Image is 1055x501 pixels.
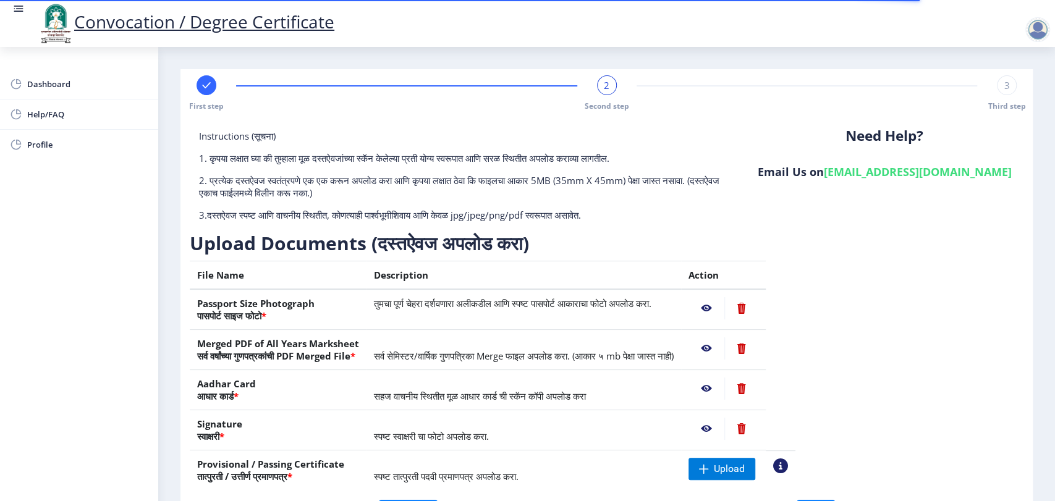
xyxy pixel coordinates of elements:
th: Aadhar Card आधार कार्ड [190,370,366,410]
th: File Name [190,261,366,290]
a: [EMAIL_ADDRESS][DOMAIN_NAME] [824,164,1012,179]
nb-action: View File [689,377,724,400]
nb-action: View File [689,418,724,440]
a: Convocation / Degree Certificate [37,10,334,33]
p: 2. प्रत्येक दस्तऐवज स्वतंत्रपणे एक एक करून अपलोड करा आणि कृपया लक्षात ठेवा कि फाइलचा आकार 5MB (35... [199,174,736,199]
th: Merged PDF of All Years Marksheet सर्व वर्षांच्या गुणपत्रकांची PDF Merged File [190,330,366,370]
span: स्पष्ट तात्पुरती पदवी प्रमाणपत्र अपलोड करा. [374,470,519,482]
nb-action: Delete File [724,377,758,400]
span: 3 [1004,79,1010,91]
nb-action: View File [689,297,724,319]
th: Action [681,261,766,290]
nb-action: Delete File [724,418,758,440]
nb-action: Delete File [724,337,758,360]
span: Third step [988,101,1026,111]
nb-action: View Sample PDC [773,458,788,473]
p: 1. कृपया लक्षात घ्या की तुम्हाला मूळ दस्तऐवजांच्या स्कॅन केलेल्या प्रती योग्य स्वरूपात आणि सरळ स्... [199,152,736,164]
th: Provisional / Passing Certificate तात्पुरती / उत्तीर्ण प्रमाणपत्र [190,450,366,490]
p: 3.दस्तऐवज स्पष्ट आणि वाचनीय स्थितीत, कोणत्याही पार्श्वभूमीशिवाय आणि केवळ jpg/jpeg/png/pdf स्वरूपा... [199,209,736,221]
h3: Upload Documents (दस्तऐवज अपलोड करा) [190,231,795,256]
span: सहज वाचनीय स्थितीत मूळ आधार कार्ड ची स्कॅन कॉपी अपलोड करा [374,390,586,402]
b: Need Help? [845,126,923,145]
span: Upload [714,463,745,475]
img: logo [37,2,74,44]
span: Instructions (सूचना) [199,130,276,142]
span: Profile [27,137,148,152]
span: Dashboard [27,77,148,91]
nb-action: View File [689,337,724,360]
span: First step [189,101,224,111]
th: Description [366,261,681,290]
span: स्पष्ट स्वाक्षरी चा फोटो अपलोड करा. [374,430,489,442]
td: तुमचा पूर्ण चेहरा दर्शवणारा अलीकडील आणि स्पष्ट पासपोर्ट आकाराचा फोटो अपलोड करा. [366,289,681,330]
h6: Email Us on [755,164,1014,179]
span: Second step [585,101,629,111]
span: सर्व सेमिस्टर/वार्षिक गुणपत्रिका Merge फाइल अपलोड करा. (आकार ५ mb पेक्षा जास्त नाही) [374,350,674,362]
nb-action: Delete File [724,297,758,319]
span: Help/FAQ [27,107,148,122]
th: Signature स्वाक्षरी [190,410,366,450]
th: Passport Size Photograph पासपोर्ट साइज फोटो [190,289,366,330]
span: 2 [604,79,609,91]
